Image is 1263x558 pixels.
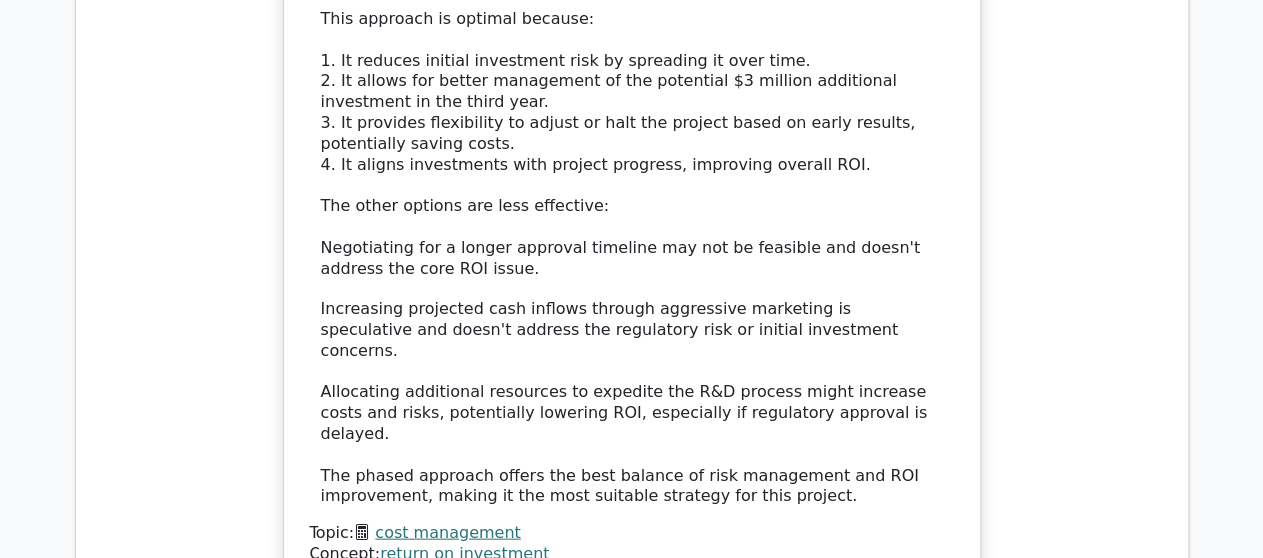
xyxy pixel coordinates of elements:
[310,523,954,544] div: Topic:
[375,523,520,542] a: cost management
